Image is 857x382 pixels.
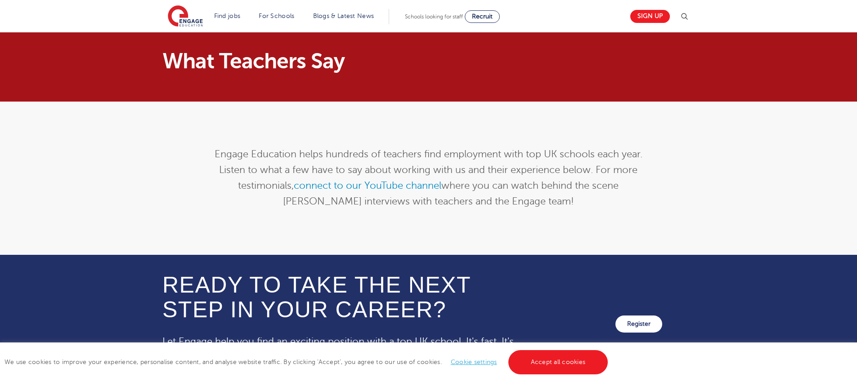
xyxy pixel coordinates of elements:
h4: READY TO TAKE THE NEXT STEP IN YOUR CAREER? [162,273,519,322]
p: Engage Education helps hundreds of teachers find employment with top UK schools each year. Listen... [208,147,649,209]
img: Engage Education [168,5,203,28]
a: connect to our YouTube channel [294,180,441,191]
a: For Schools [259,13,294,19]
a: Sign up [630,10,670,23]
a: Find jobs [214,13,241,19]
h1: What Teachers Say [162,50,513,72]
span: We use cookies to improve your experience, personalise content, and analyse website traffic. By c... [4,359,610,365]
a: Accept all cookies [508,350,608,374]
p: Let Engage help you find an exciting position with a top UK school. It's fast. It's easy. It's free! [162,333,519,366]
span: Recruit [472,13,493,20]
a: Recruit [465,10,500,23]
span: Schools looking for staff [405,13,463,20]
a: Register [615,315,662,333]
a: Cookie settings [451,359,497,365]
a: Blogs & Latest News [313,13,374,19]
